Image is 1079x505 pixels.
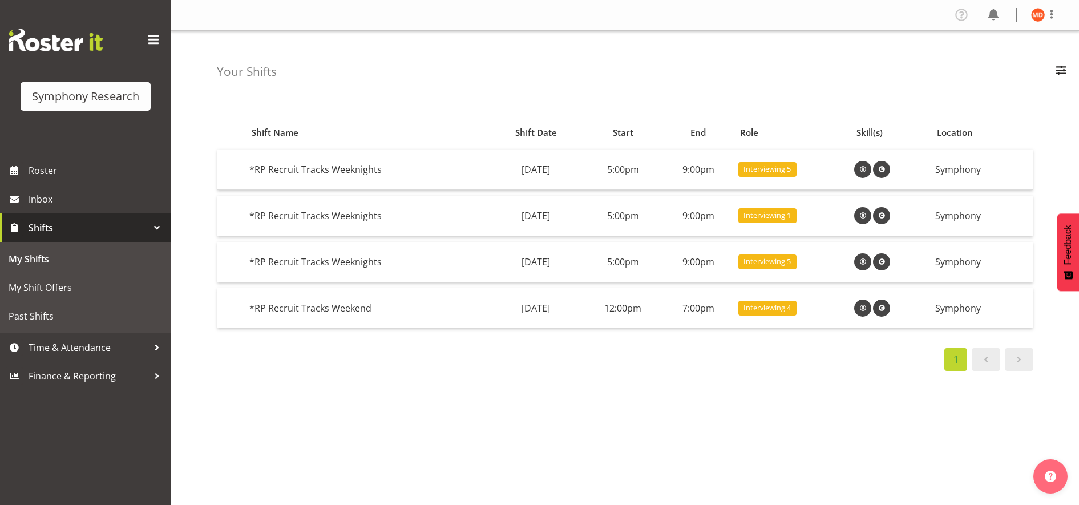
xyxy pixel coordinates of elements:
[743,256,791,267] span: Interviewing 5
[583,242,663,282] td: 5:00pm
[3,245,168,273] a: My Shifts
[245,196,489,236] td: *RP Recruit Tracks Weeknights
[515,126,557,139] span: Shift Date
[245,150,489,190] td: *RP Recruit Tracks Weeknights
[1063,225,1073,265] span: Feedback
[740,126,758,139] span: Role
[32,88,139,105] div: Symphony Research
[613,126,633,139] span: Start
[743,210,791,221] span: Interviewing 1
[9,279,163,296] span: My Shift Offers
[743,164,791,175] span: Interviewing 5
[583,288,663,328] td: 12:00pm
[1049,59,1073,84] button: Filter Employees
[663,288,734,328] td: 7:00pm
[1057,213,1079,291] button: Feedback - Show survey
[663,150,734,190] td: 9:00pm
[743,302,791,313] span: Interviewing 4
[583,150,663,190] td: 5:00pm
[489,242,583,282] td: [DATE]
[1045,471,1056,482] img: help-xxl-2.png
[690,126,706,139] span: End
[9,251,163,268] span: My Shifts
[931,242,1033,282] td: Symphony
[1031,8,1045,22] img: maria-de-guzman11892.jpg
[29,367,148,385] span: Finance & Reporting
[663,242,734,282] td: 9:00pm
[583,196,663,236] td: 5:00pm
[489,196,583,236] td: [DATE]
[29,339,148,356] span: Time & Attendance
[3,273,168,302] a: My Shift Offers
[931,288,1033,328] td: Symphony
[29,162,165,179] span: Roster
[489,150,583,190] td: [DATE]
[937,126,973,139] span: Location
[489,288,583,328] td: [DATE]
[29,191,165,208] span: Inbox
[3,302,168,330] a: Past Shifts
[9,308,163,325] span: Past Shifts
[252,126,298,139] span: Shift Name
[245,242,489,282] td: *RP Recruit Tracks Weeknights
[217,65,277,78] h4: Your Shifts
[245,288,489,328] td: *RP Recruit Tracks Weekend
[931,150,1033,190] td: Symphony
[9,29,103,51] img: Rosterit website logo
[663,196,734,236] td: 9:00pm
[856,126,883,139] span: Skill(s)
[29,219,148,236] span: Shifts
[931,196,1033,236] td: Symphony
